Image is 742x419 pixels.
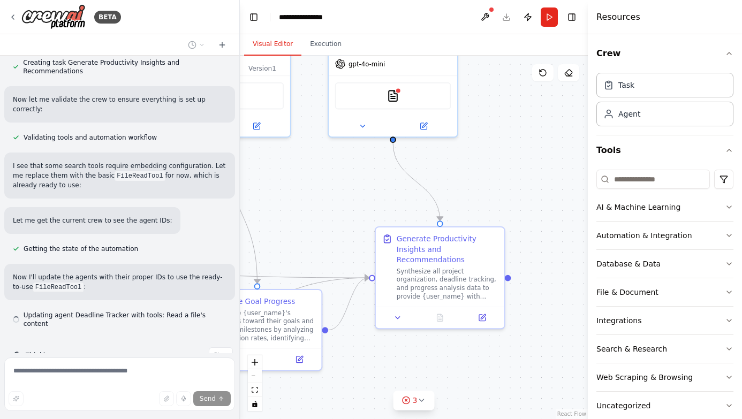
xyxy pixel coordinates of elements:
[23,58,226,75] span: Creating task Generate Productivity Insights and Recommendations
[596,230,692,241] div: Automation & Integration
[115,171,165,181] code: FileReadTool
[26,351,59,360] span: Thinking...
[13,161,226,190] p: I see that some search tools require embedding configuration. Let me replace them with the basic ...
[24,311,226,328] span: Updating agent Deadline Tracker with tools: Read a file's content
[596,202,680,212] div: AI & Machine Learning
[328,272,369,335] g: Edge from 85960619-af13-4b8a-aca5-55ef401455b1 to 02c01b52-1ab9-4036-a6fc-5ad12f4b2e16
[564,10,579,25] button: Hide right sidebar
[596,68,733,135] div: Crew
[397,267,498,300] div: Synthesize all project organization, deadline tracking, and progress analysis data to provide {us...
[596,135,733,165] button: Tools
[596,222,733,249] button: Automation & Integration
[246,10,261,25] button: Hide left sidebar
[618,109,640,119] div: Agent
[596,258,661,269] div: Database & Data
[394,120,453,132] button: Open in side panel
[248,355,262,369] button: zoom in
[248,383,262,397] button: fit view
[596,315,641,326] div: Integrations
[596,250,733,278] button: Database & Data
[94,11,121,24] div: BETA
[184,39,209,51] button: Switch to previous chat
[214,39,231,51] button: Start a new chat
[413,395,418,406] span: 3
[214,296,295,307] div: Analyze Goal Progress
[596,11,640,24] h4: Resources
[192,289,323,371] div: Analyze Goal ProgressExamine {user_name}'s progress toward their goals and project milestones by ...
[176,391,191,406] button: Click to speak your automation idea
[618,80,634,90] div: Task
[282,353,317,365] button: Open in side panel
[13,216,172,225] p: Let me get the current crew to see the agent IDs:
[24,133,157,142] span: Validating tools and automation workflow
[13,95,226,114] p: Now let me validate the crew to ensure everything is set up correctly:
[221,143,262,283] g: Edge from a71db8bb-afc2-4094-976a-44f85fc574bb to 85960619-af13-4b8a-aca5-55ef401455b1
[301,33,350,56] button: Execution
[248,64,276,73] div: Version 1
[214,309,315,342] div: Examine {user_name}'s progress toward their goals and project milestones by analyzing completion ...
[596,400,650,411] div: Uncategorized
[375,226,505,329] div: Generate Productivity Insights and RecommendationsSynthesize all project organization, deadline t...
[393,391,435,410] button: 3
[596,39,733,68] button: Crew
[596,372,693,383] div: Web Scraping & Browsing
[349,60,385,68] span: gpt-4o-mini
[596,193,733,221] button: AI & Machine Learning
[418,311,463,324] button: No output available
[33,283,84,292] code: FileReadTool
[24,245,138,253] span: Getting the state of the automation
[248,369,262,383] button: zoom out
[279,12,334,22] nav: breadcrumb
[397,234,498,265] div: Generate Productivity Insights and Recommendations
[209,347,233,363] button: Stop
[248,355,262,411] div: React Flow controls
[193,391,231,406] button: Send
[596,307,733,334] button: Integrations
[244,33,301,56] button: Visual Editor
[248,397,262,411] button: toggle interactivity
[9,391,24,406] button: Improve this prompt
[227,120,286,132] button: Open in side panel
[596,287,658,298] div: File & Document
[159,391,174,406] button: Upload files
[388,143,445,220] g: Edge from 4c8b9915-e417-47b1-9b19-8cd46010c77a to 02c01b52-1ab9-4036-a6fc-5ad12f4b2e16
[464,311,500,324] button: Open in side panel
[214,351,228,360] span: Stop
[596,344,667,354] div: Search & Research
[557,411,586,417] a: React Flow attribution
[328,18,458,138] div: gpt-4o-miniTXTSearchTool
[596,278,733,306] button: File & Document
[235,353,279,365] button: No output available
[200,394,216,403] span: Send
[21,4,86,29] img: Logo
[387,90,399,102] img: TXTSearchTool
[13,272,226,292] p: Now I'll update the agents with their proper IDs to use the ready-to-use :
[596,363,733,391] button: Web Scraping & Browsing
[596,335,733,363] button: Search & Research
